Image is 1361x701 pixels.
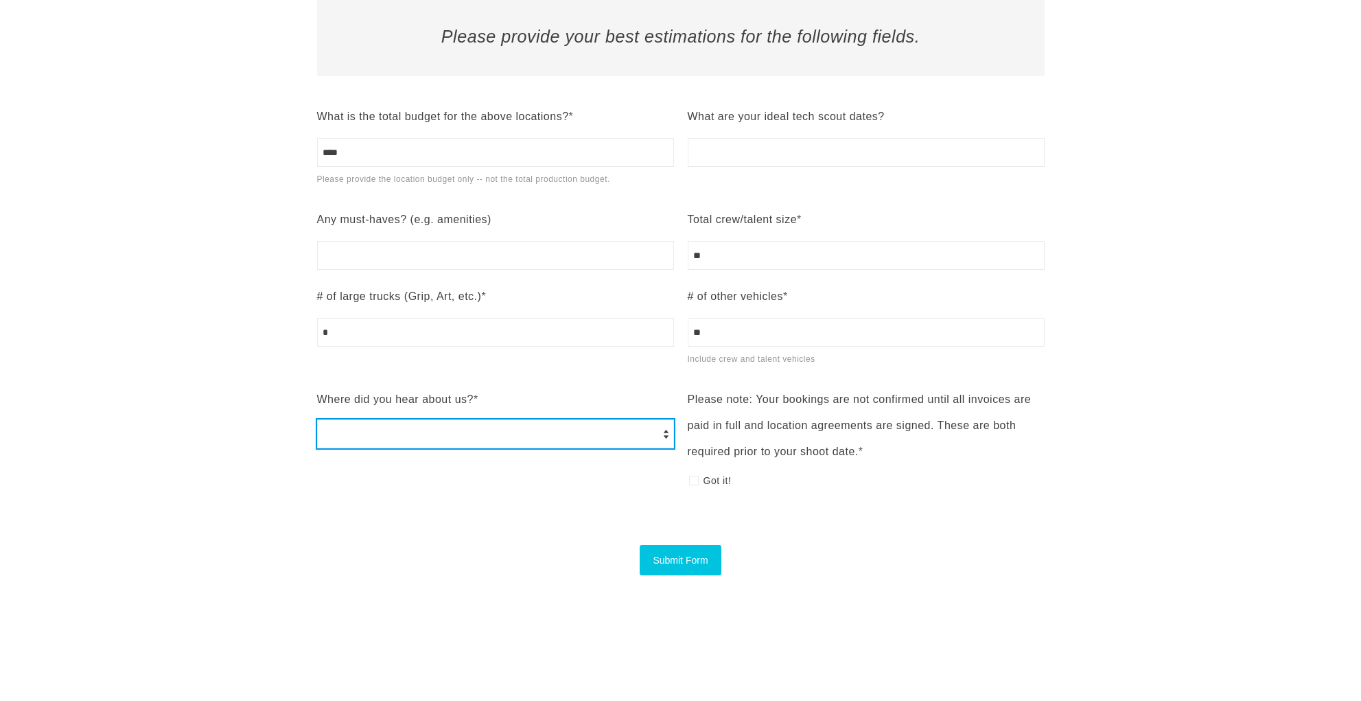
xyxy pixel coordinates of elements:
span: Got it! [703,471,732,490]
input: Any must-haves? (e.g. amenities) [317,241,674,270]
input: # of large trucks (Grip, Art, etc.)* [317,318,674,347]
span: What are your ideal tech scout dates? [688,111,885,122]
span: Please provide the location budget only -- not the total production budget. [317,174,610,184]
span: Total crew/talent size [688,214,798,225]
span: Include crew and talent vehicles [688,354,815,364]
span: What is the total budget for the above locations? [317,111,569,122]
input: Got it! [689,476,699,485]
span: Please note: Your bookings are not confirmed until all invoices are paid in full and location agr... [688,393,1032,457]
input: What are your ideal tech scout dates? [688,138,1045,167]
button: Submit Form [640,545,721,575]
span: # of other vehicles [688,290,783,302]
em: Please provide your best estimations for the following fields. [441,27,920,46]
span: Where did you hear about us? [317,393,474,405]
select: Where did you hear about us?* [317,420,674,448]
input: What is the total budget for the above locations?*Please provide the location budget only -- not ... [317,138,674,167]
input: # of other vehicles*Include crew and talent vehicles [688,318,1045,347]
span: # of large trucks (Grip, Art, etc.) [317,290,482,302]
input: Total crew/talent size* [688,241,1045,270]
span: Any must-haves? (e.g. amenities) [317,214,491,225]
